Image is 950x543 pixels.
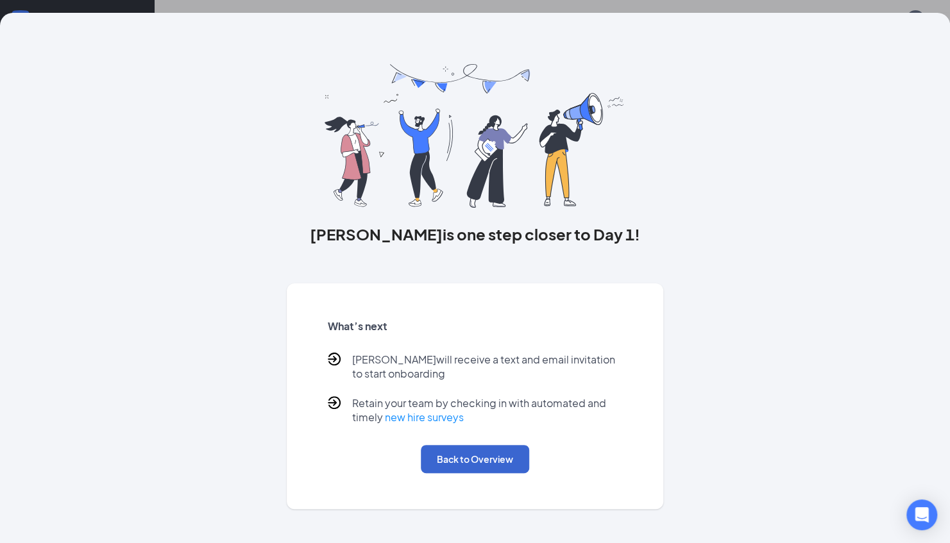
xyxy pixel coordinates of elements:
p: Retain your team by checking in with automated and timely [352,396,622,424]
p: [PERSON_NAME] will receive a text and email invitation to start onboarding [352,353,622,381]
h5: What’s next [328,319,622,333]
h3: [PERSON_NAME] is one step closer to Day 1! [287,223,663,245]
div: Open Intercom Messenger [906,499,937,530]
img: you are all set [325,64,625,208]
button: Back to Overview [421,445,529,473]
a: new hire surveys [385,410,464,424]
